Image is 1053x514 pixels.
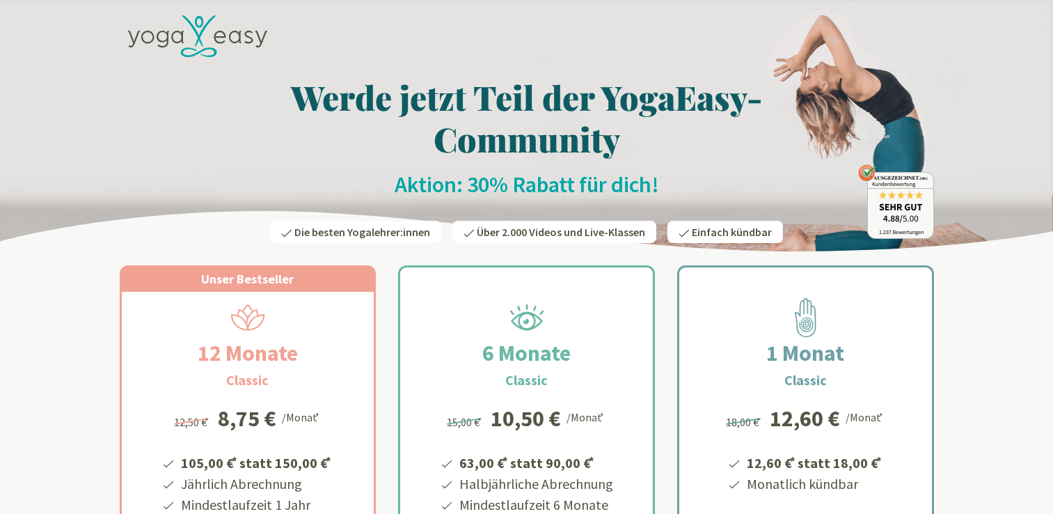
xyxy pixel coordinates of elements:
[491,407,561,430] div: 10,50 €
[164,336,331,370] h2: 12 Monate
[457,474,613,494] li: Halbjährliche Abrechnung
[174,415,211,429] span: 12,50 €
[226,370,269,391] h3: Classic
[784,370,827,391] h3: Classic
[770,407,840,430] div: 12,60 €
[282,407,322,426] div: /Monat
[567,407,606,426] div: /Monat
[218,407,276,430] div: 8,75 €
[745,474,884,494] li: Monatlich kündbar
[201,271,294,287] span: Unser Bestseller
[733,336,878,370] h2: 1 Monat
[294,225,430,239] span: Die besten Yogalehrer:innen
[745,450,884,474] li: 12,60 € statt 18,00 €
[858,164,934,239] img: ausgezeichnet_badge.png
[477,225,645,239] span: Über 2.000 Videos und Live-Klassen
[179,474,333,494] li: Jährlich Abrechnung
[692,225,772,239] span: Einfach kündbar
[505,370,548,391] h3: Classic
[447,415,484,429] span: 15,00 €
[726,415,763,429] span: 18,00 €
[120,76,934,159] h1: Werde jetzt Teil der YogaEasy-Community
[120,171,934,198] h2: Aktion: 30% Rabatt für dich!
[846,407,885,426] div: /Monat
[457,450,613,474] li: 63,00 € statt 90,00 €
[179,450,333,474] li: 105,00 € statt 150,00 €
[449,336,604,370] h2: 6 Monate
